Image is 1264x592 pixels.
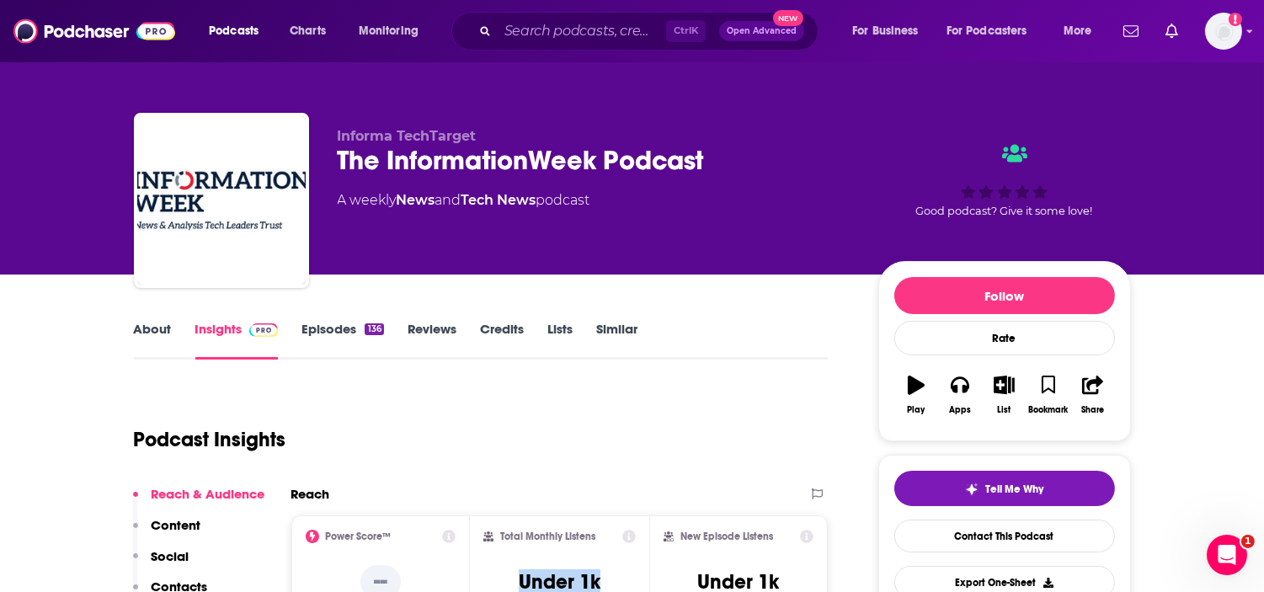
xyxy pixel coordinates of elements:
[1241,535,1255,548] span: 1
[1205,13,1242,50] button: Show profile menu
[852,19,919,43] span: For Business
[301,321,383,360] a: Episodes136
[840,18,940,45] button: open menu
[152,517,201,533] p: Content
[209,19,259,43] span: Podcasts
[338,128,477,144] span: Informa TechTarget
[878,128,1131,232] div: Good podcast? Give it some love!
[596,321,637,360] a: Similar
[291,486,330,502] h2: Reach
[134,321,172,360] a: About
[1081,405,1104,415] div: Share
[338,190,590,211] div: A weekly podcast
[894,277,1115,314] button: Follow
[1205,13,1242,50] span: Logged in as ABolliger
[894,321,1115,355] div: Rate
[1205,13,1242,50] img: User Profile
[1159,17,1185,45] a: Show notifications dropdown
[1028,405,1068,415] div: Bookmark
[249,323,279,337] img: Podchaser Pro
[727,27,797,35] span: Open Advanced
[359,19,419,43] span: Monitoring
[680,531,773,542] h2: New Episode Listens
[547,321,573,360] a: Lists
[894,365,938,425] button: Play
[1229,13,1242,26] svg: Add a profile image
[152,548,189,564] p: Social
[947,19,1027,43] span: For Podcasters
[290,19,326,43] span: Charts
[907,405,925,415] div: Play
[1070,365,1114,425] button: Share
[461,192,536,208] a: Tech News
[1117,17,1145,45] a: Show notifications dropdown
[137,116,306,285] img: The InformationWeek Podcast
[1027,365,1070,425] button: Bookmark
[998,405,1011,415] div: List
[133,548,189,579] button: Social
[1207,535,1247,575] iframe: Intercom live chat
[134,427,286,452] h1: Podcast Insights
[152,486,265,502] p: Reach & Audience
[666,20,706,42] span: Ctrl K
[435,192,461,208] span: and
[1052,18,1113,45] button: open menu
[13,15,175,47] img: Podchaser - Follow, Share and Rate Podcasts
[985,483,1043,496] span: Tell Me Why
[949,405,971,415] div: Apps
[279,18,336,45] a: Charts
[365,323,383,335] div: 136
[467,12,835,51] div: Search podcasts, credits, & more...
[936,18,1052,45] button: open menu
[965,483,979,496] img: tell me why sparkle
[326,531,392,542] h2: Power Score™
[397,192,435,208] a: News
[133,517,201,548] button: Content
[498,18,666,45] input: Search podcasts, credits, & more...
[408,321,456,360] a: Reviews
[982,365,1026,425] button: List
[719,21,804,41] button: Open AdvancedNew
[894,471,1115,506] button: tell me why sparkleTell Me Why
[133,486,265,517] button: Reach & Audience
[916,205,1093,217] span: Good podcast? Give it some love!
[195,321,279,360] a: InsightsPodchaser Pro
[197,18,280,45] button: open menu
[500,531,595,542] h2: Total Monthly Listens
[1064,19,1092,43] span: More
[938,365,982,425] button: Apps
[480,321,524,360] a: Credits
[347,18,440,45] button: open menu
[773,10,803,26] span: New
[894,520,1115,552] a: Contact This Podcast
